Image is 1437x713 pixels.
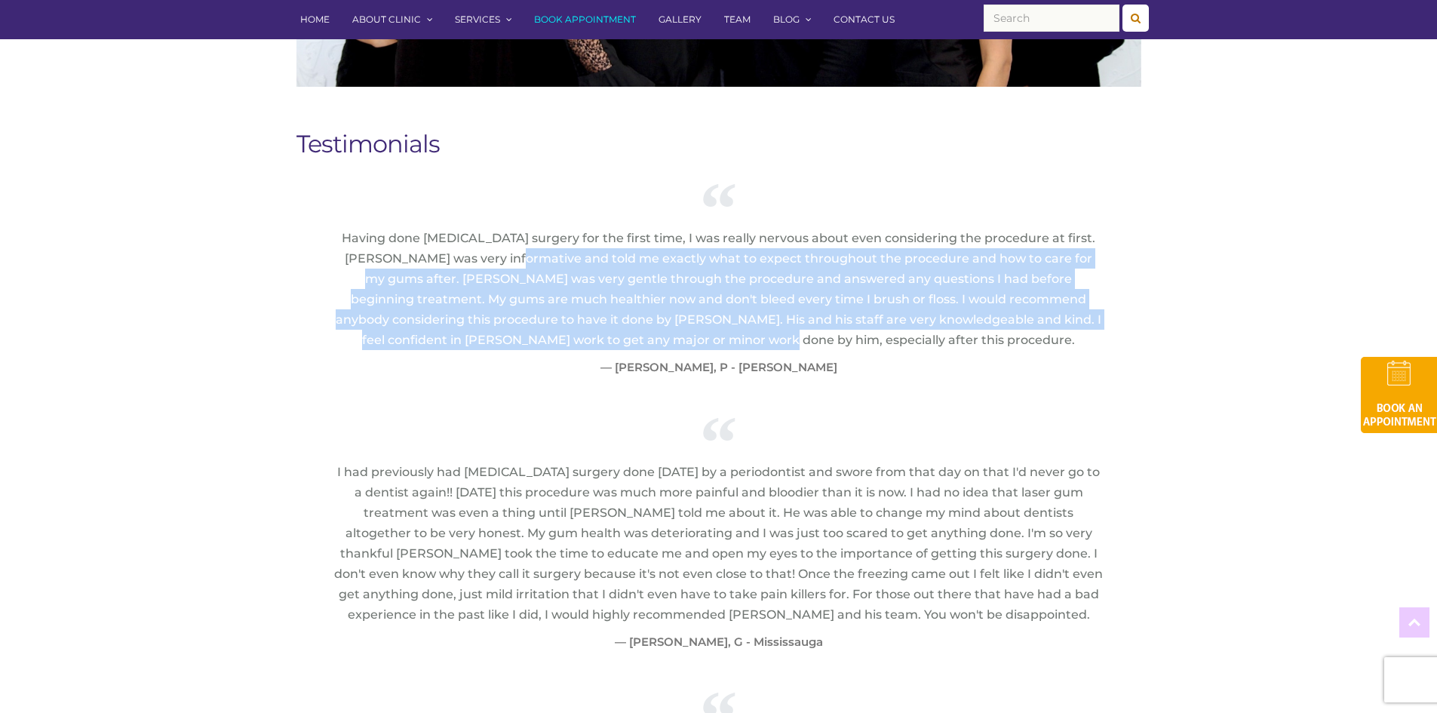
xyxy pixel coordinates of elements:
p: Having done [MEDICAL_DATA] surgery for the first time, I was really nervous about even considerin... [334,228,1104,350]
img: book-an-appointment-hod-gld.png [1361,357,1437,433]
cite: — [PERSON_NAME], P - [PERSON_NAME] [334,359,1104,375]
p: I had previously had [MEDICAL_DATA] surgery done [DATE] by a periodontist and swore from that day... [334,462,1104,625]
a: Top [1399,607,1429,638]
cite: — [PERSON_NAME], G - Mississauga [334,634,1104,650]
h1: Testimonials [296,132,1141,156]
input: Search [984,5,1119,32]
